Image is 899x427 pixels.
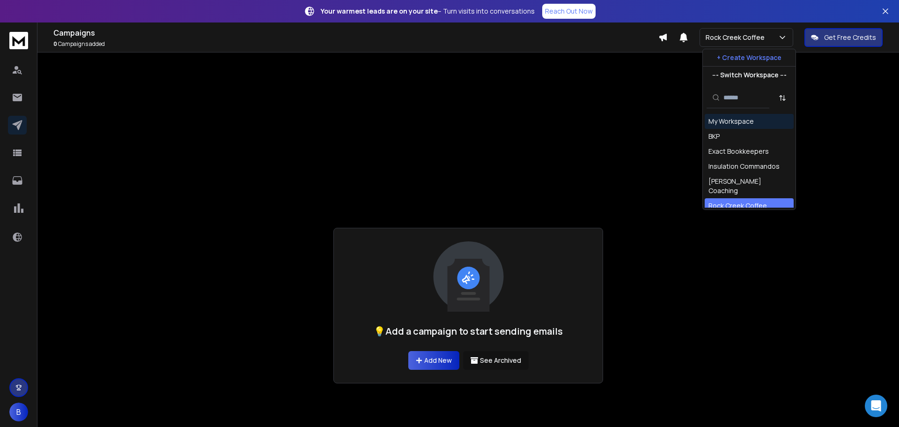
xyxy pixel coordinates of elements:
[708,162,780,171] div: Insulation Commandos
[717,53,781,62] p: + Create Workspace
[804,28,883,47] button: Get Free Credits
[773,89,792,107] button: Sort by Sort A-Z
[463,351,529,370] button: See Archived
[9,403,28,421] button: B
[408,351,459,370] a: Add New
[708,147,769,156] div: Exact Bookkeepers
[53,27,658,38] h1: Campaigns
[9,32,28,49] img: logo
[321,7,535,16] p: – Turn visits into conversations
[712,70,787,80] p: --- Switch Workspace ---
[53,40,658,48] p: Campaigns added
[708,177,790,195] div: [PERSON_NAME] Coaching
[545,7,593,16] p: Reach Out Now
[542,4,596,19] a: Reach Out Now
[703,49,796,66] button: + Create Workspace
[708,117,754,126] div: My Workspace
[374,325,563,338] h1: 💡Add a campaign to start sending emails
[321,7,438,15] strong: Your warmest leads are on your site
[53,40,57,48] span: 0
[708,132,720,141] div: BKP
[706,33,768,42] p: Rock Creek Coffee
[865,395,887,417] div: Open Intercom Messenger
[708,201,767,210] div: Rock Creek Coffee
[824,33,876,42] p: Get Free Credits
